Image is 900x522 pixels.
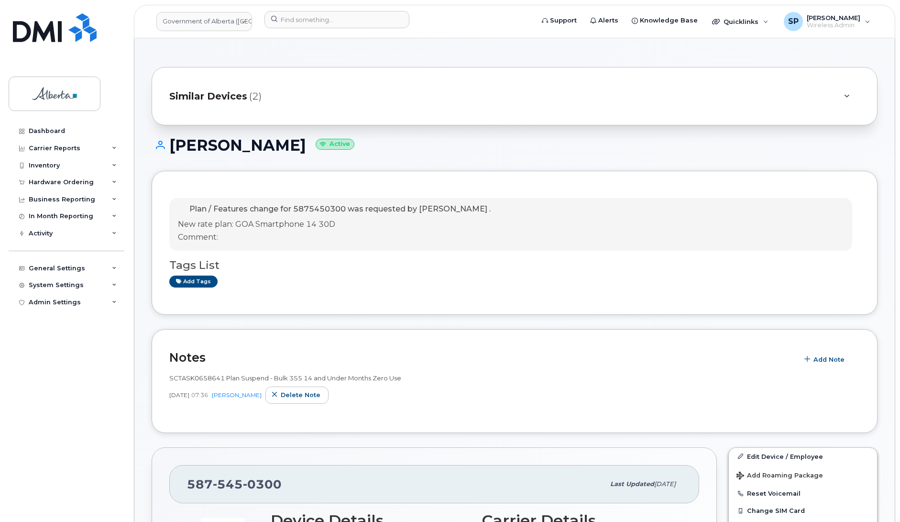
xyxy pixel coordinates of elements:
span: [DATE] [169,391,189,399]
span: 545 [213,477,243,491]
button: Change SIM Card [729,502,877,519]
span: Last updated [610,480,654,488]
h3: Tags List [169,259,860,271]
p: Comment: [178,232,491,243]
p: New rate plan: GOA Smartphone 14 30D [178,219,491,230]
span: Similar Devices [169,89,247,103]
span: [DATE] [654,480,676,488]
span: Add Roaming Package [736,472,823,481]
span: 07:36 [191,391,208,399]
a: Add tags [169,276,218,288]
button: Add Roaming Package [729,465,877,485]
button: Delete note [265,387,329,404]
h1: [PERSON_NAME] [152,137,878,154]
span: Add Note [813,355,845,364]
span: 587 [187,477,282,491]
a: [PERSON_NAME] [212,391,262,399]
a: Edit Device / Employee [729,448,877,465]
span: Plan / Features change for 5875450300 was requested by [PERSON_NAME] . [189,204,491,213]
span: SCTASK0658641 Plan Suspend - Bulk 355 14 and Under Months Zero Use [169,374,401,382]
button: Add Note [798,351,853,368]
span: (2) [249,89,262,103]
button: Reset Voicemail [729,485,877,502]
span: 0300 [243,477,282,491]
small: Active [316,139,354,150]
h2: Notes [169,350,793,365]
span: Delete note [281,390,320,400]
